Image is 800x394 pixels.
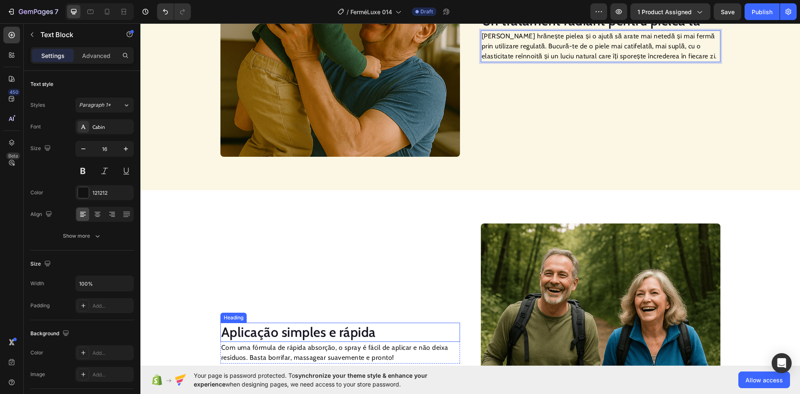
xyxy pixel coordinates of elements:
div: Background [30,328,71,339]
div: Cabin [92,123,132,131]
div: Open Intercom Messenger [772,353,792,373]
div: Font [30,123,41,130]
div: Image [30,371,45,378]
div: Styles [30,101,45,109]
button: Publish [745,3,780,20]
h2: Aplicação simples e rápida [80,299,320,319]
span: 1 product assigned [637,8,692,16]
span: Your page is password protected. To when designing pages, we need access to your store password. [194,371,460,389]
button: 7 [3,3,62,20]
span: / [347,8,349,16]
button: Paragraph 1* [75,98,134,113]
span: Draft [420,8,433,15]
div: Publish [752,8,772,16]
div: Align [30,209,54,220]
div: Add... [92,371,132,379]
div: 121212 [92,189,132,197]
div: Beta [6,153,20,159]
button: Show more [30,228,134,243]
p: Text Block [40,30,111,40]
span: FerméLuxe 014 [350,8,392,16]
div: Color [30,189,43,196]
button: 1 product assigned [630,3,710,20]
div: Add... [92,302,132,310]
div: Color [30,349,43,356]
div: Padding [30,302,50,309]
span: Save [721,8,735,15]
div: Add... [92,349,132,357]
button: Save [714,3,741,20]
iframe: Design area [140,23,800,366]
div: Size [30,258,52,270]
p: Advanced [82,51,110,60]
span: synchronize your theme style & enhance your experience [194,372,427,388]
div: Size [30,143,52,154]
span: Paragraph 1* [79,101,111,109]
div: 450 [8,89,20,95]
input: Auto [76,276,133,291]
div: Heading [82,291,105,298]
div: Text style [30,80,53,88]
div: Width [30,280,44,287]
button: Allow access [738,371,790,388]
p: 7 [55,7,58,17]
p: Com uma fórmula de rápida absorção, o spray é fácil de aplicar e não deixa resíduos. Basta borrif... [81,319,319,339]
div: Undo/Redo [157,3,191,20]
p: Settings [41,51,65,60]
div: Show more [63,232,102,240]
span: Allow access [745,376,783,384]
